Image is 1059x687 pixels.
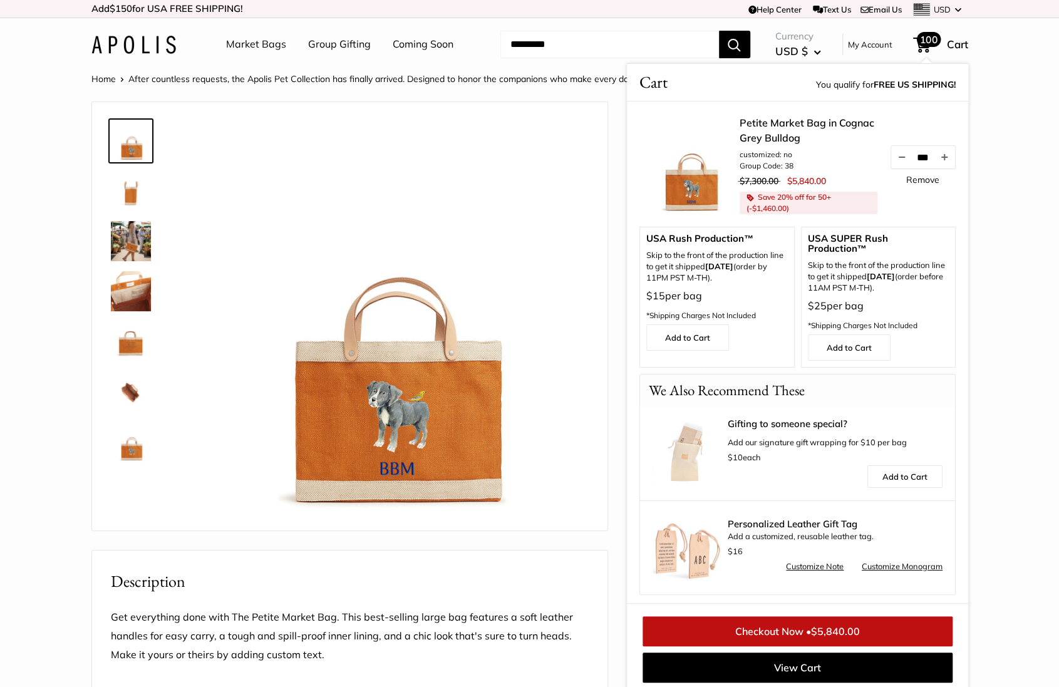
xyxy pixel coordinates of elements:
button: USD $ [775,41,821,61]
img: Petite Market Bag in Cognac Grey Bulldog [111,271,151,311]
li: Save 20% off for 50+ (- ) [740,192,877,214]
li: Group Code: 38 [740,160,877,172]
span: $5,840.00 [811,625,860,638]
p: Skip to the front of the production line to get it shipped (order by 11PM PST M-TH). [646,250,788,284]
span: USA Rush Production™ [646,234,788,244]
span: $1,460.00 [752,204,787,213]
span: $150 [110,3,132,14]
a: View Cart [643,653,953,683]
img: Luggage Tag [653,513,721,582]
span: $7,300.00 [740,175,778,187]
a: Email Us [860,4,902,14]
a: Home [91,73,116,85]
a: Group Gifting [308,35,371,54]
span: Personalized Leather Gift Tag [728,519,943,529]
a: Petite Market Bag in Cognac Grey Bulldog [108,419,153,464]
a: Add to Cart [807,334,890,360]
strong: [DATE] [866,271,894,281]
img: Petite Market Bag in Cognac Grey Bulldog [111,421,151,462]
a: Petite Market Bag in Cognac Grey Bulldog [108,118,153,163]
a: Petite Market Bag in Cognac Grey Bulldog [108,269,153,314]
a: My Account [848,37,892,52]
p: per bag [646,287,788,324]
img: Apolis Signature Gift Wrapping [653,419,721,488]
span: Cart [947,38,968,51]
span: $15 [646,289,665,302]
a: Market Bags [226,35,286,54]
a: After countless requests, the Apolis Pet Collection has finally arrived. Designed to honor the co... [128,73,669,85]
img: Petite Market Bag in Cognac Grey Bulldog [192,121,589,517]
strong: FREE US SHIPPING! [874,79,956,90]
a: Petite Market Bag in Cognac Grey Bulldog [108,369,153,414]
span: $16 [728,546,743,556]
a: 100 Cart [914,34,968,54]
a: Text Us [813,4,851,14]
img: Apolis [91,36,176,54]
nav: Breadcrumb [91,71,851,87]
span: Skip to the front of the production line to get it shipped (order before 11AM PST M-TH). [807,260,949,294]
button: Increase quantity by 1 [933,146,954,168]
a: Remove [906,175,939,184]
div: Add our signature gift wrapping for $10 per bag [728,419,943,465]
a: Petite Market Bag in Cognac Grey Bulldog [108,219,153,264]
a: Gifting to someone special? [728,419,943,429]
span: Cart [639,70,668,95]
a: Petite Market Bag in Cognac Grey Bulldog [740,115,877,145]
span: You qualify for [816,76,956,95]
button: Search [719,31,750,58]
span: USA SUPER Rush Production™ [807,234,949,254]
a: Customize Note [786,559,844,574]
span: USD $ [775,44,808,58]
span: each [728,452,761,462]
span: 100 [916,32,940,47]
a: Add to Cart [646,324,729,350]
p: per bag [807,297,949,334]
a: Customize Monogram [862,559,943,574]
a: Help Center [748,4,802,14]
img: Petite Market Bag in Cognac Grey Bulldog [111,371,151,411]
a: Add to Cart [867,465,942,488]
span: $5,840.00 [787,175,825,187]
h2: Description [111,569,589,594]
a: Checkout Now •$5,840.00 [643,616,953,646]
button: Decrease quantity by 1 [891,146,912,168]
img: Petite Market Bag in Cognac Grey Bulldog [111,221,151,261]
p: We Also Recommend These [640,374,814,406]
input: Quantity [912,152,933,162]
span: USD [934,4,951,14]
span: *Shipping Charges Not Included [646,311,756,320]
li: customized: no [740,149,877,160]
a: Coming Soon [393,35,453,54]
span: $10 [728,452,743,462]
b: [DATE] [705,261,733,271]
span: Currency [775,28,821,45]
span: $25 [807,299,826,312]
p: Get everything done with The Petite Market Bag. This best-selling large bag features a soft leath... [111,608,589,664]
img: Petite Market Bag in Cognac Grey Bulldog [111,171,151,211]
div: Add a customized, reusable leather tag. [728,519,943,559]
a: Petite Market Bag in Cognac Grey Bulldog [108,319,153,364]
input: Search... [500,31,719,58]
img: Petite Market Bag in Cognac Grey Bulldog [111,321,151,361]
img: Petite Market Bag in Cognac Grey Bulldog [111,121,151,161]
span: *Shipping Charges Not Included [807,321,917,330]
a: Petite Market Bag in Cognac Grey Bulldog [108,168,153,214]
